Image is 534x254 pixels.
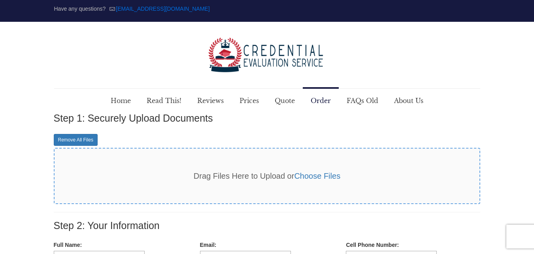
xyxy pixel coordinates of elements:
label: Full Name: [54,241,82,249]
a: Order [303,89,339,113]
label: Email: [200,241,217,249]
a: Choose Files [294,172,340,180]
a: Credential Evaluation Service [208,22,326,88]
a: Quote [267,89,303,113]
span: Drag Files Here to Upload or [194,172,340,180]
img: logo-color [208,38,326,73]
nav: Main menu [103,89,431,113]
a: Home [103,89,139,113]
a: Reviews [189,89,232,113]
a: Read This! [139,89,189,113]
a: Remove All Files [54,134,98,146]
label: Cell Phone Number: [346,241,399,249]
a: Prices [232,89,267,113]
a: mail [116,6,209,12]
a: About Us [386,89,431,113]
label: Step 1: Securely Upload Documents [54,113,213,124]
a: FAQs Old [339,89,386,113]
label: Step 2: Your Information [54,220,160,231]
